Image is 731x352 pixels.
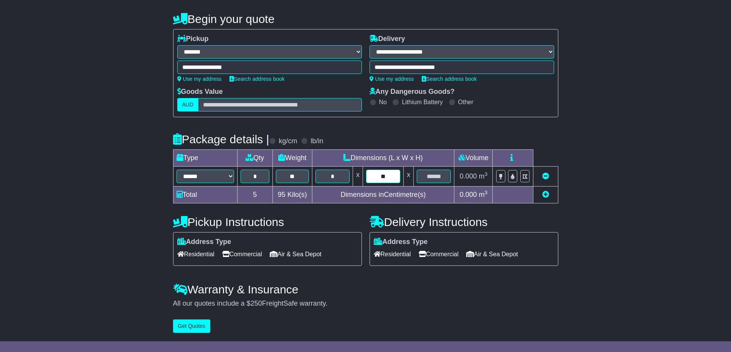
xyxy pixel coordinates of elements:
a: Add new item [542,191,549,198]
sup: 3 [485,190,488,195]
td: Type [173,150,237,167]
td: 5 [237,187,273,203]
span: Commercial [222,248,262,260]
h4: Delivery Instructions [370,216,558,228]
span: 95 [278,191,285,198]
h4: Package details | [173,133,269,146]
h4: Pickup Instructions [173,216,362,228]
td: Volume [454,150,493,167]
h4: Warranty & Insurance [173,283,558,296]
a: Use my address [370,76,414,82]
span: Air & Sea Depot [466,248,518,260]
span: Air & Sea Depot [270,248,322,260]
span: 0.000 [460,172,477,180]
span: 0.000 [460,191,477,198]
button: Get Quotes [173,319,211,333]
a: Search address book [422,76,477,82]
label: Address Type [374,238,428,246]
h4: Begin your quote [173,13,558,25]
label: Any Dangerous Goods? [370,88,455,96]
label: Address Type [177,238,231,246]
td: x [353,167,363,187]
label: AUD [177,98,199,111]
span: m [479,172,488,180]
span: m [479,191,488,198]
span: Residential [177,248,215,260]
label: kg/cm [279,137,297,146]
td: Dimensions (L x W x H) [312,150,454,167]
label: Lithium Battery [402,98,443,106]
label: Other [458,98,474,106]
label: Goods Value [177,88,223,96]
label: Delivery [370,35,405,43]
td: Total [173,187,237,203]
span: Commercial [419,248,459,260]
label: No [379,98,387,106]
td: Kilo(s) [273,187,312,203]
a: Search address book [229,76,285,82]
td: Qty [237,150,273,167]
td: Weight [273,150,312,167]
a: Remove this item [542,172,549,180]
div: All our quotes include a $ FreightSafe warranty. [173,300,558,308]
a: Use my address [177,76,222,82]
label: Pickup [177,35,209,43]
label: lb/in [310,137,323,146]
span: 250 [251,300,262,307]
td: Dimensions in Centimetre(s) [312,187,454,203]
td: x [404,167,414,187]
span: Residential [374,248,411,260]
sup: 3 [485,171,488,177]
